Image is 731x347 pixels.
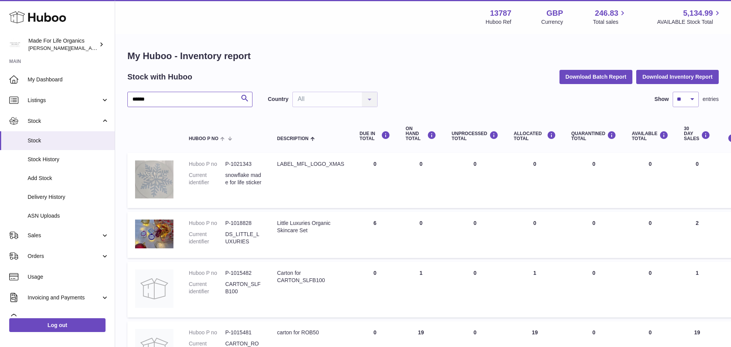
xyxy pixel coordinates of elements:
[135,220,173,248] img: product image
[225,281,262,295] dd: CARTON_SLFB100
[277,329,344,336] div: carton for ROB50
[490,8,512,18] strong: 13787
[28,212,109,220] span: ASN Uploads
[592,270,596,276] span: 0
[655,96,669,103] label: Show
[624,212,676,258] td: 0
[624,153,676,208] td: 0
[676,212,718,258] td: 2
[624,262,676,317] td: 0
[189,160,225,168] dt: Huboo P no
[189,231,225,245] dt: Current identifier
[514,131,556,141] div: ALLOCATED Total
[28,273,109,281] span: Usage
[28,45,195,51] span: [PERSON_NAME][EMAIL_ADDRESS][PERSON_NAME][DOMAIN_NAME]
[189,329,225,336] dt: Huboo P no
[352,212,398,258] td: 6
[189,269,225,277] dt: Huboo P no
[9,39,21,50] img: geoff.winwood@madeforlifeorganics.com
[592,220,596,226] span: 0
[28,315,109,322] span: Cases
[9,318,106,332] a: Log out
[592,329,596,335] span: 0
[657,8,722,26] a: 5,134.99 AVAILABLE Stock Total
[28,253,101,260] span: Orders
[541,18,563,26] div: Currency
[676,262,718,317] td: 1
[444,212,506,258] td: 0
[225,220,262,227] dd: P-1018828
[135,269,173,308] img: product image
[28,193,109,201] span: Delivery History
[28,97,101,104] span: Listings
[127,50,719,62] h1: My Huboo - Inventory report
[352,153,398,208] td: 0
[352,262,398,317] td: 0
[28,175,109,182] span: Add Stock
[225,269,262,277] dd: P-1015482
[546,8,563,18] strong: GBP
[268,96,289,103] label: Country
[28,37,97,52] div: Made For Life Organics
[444,153,506,208] td: 0
[225,329,262,336] dd: P-1015481
[676,153,718,208] td: 0
[592,161,596,167] span: 0
[452,131,498,141] div: UNPROCESSED Total
[277,160,344,168] div: LABEL_MFL_LOGO_XMAS
[406,126,436,142] div: ON HAND Total
[684,126,710,142] div: 30 DAY SALES
[28,76,109,83] span: My Dashboard
[28,232,101,239] span: Sales
[277,136,309,141] span: Description
[444,262,506,317] td: 0
[225,160,262,168] dd: P-1021343
[593,18,627,26] span: Total sales
[506,212,564,258] td: 0
[632,131,668,141] div: AVAILABLE Total
[28,294,101,301] span: Invoicing and Payments
[135,160,173,198] img: product image
[189,172,225,186] dt: Current identifier
[28,156,109,163] span: Stock History
[657,18,722,26] span: AVAILABLE Stock Total
[593,8,627,26] a: 246.83 Total sales
[683,8,713,18] span: 5,134.99
[636,70,719,84] button: Download Inventory Report
[398,153,444,208] td: 0
[189,220,225,227] dt: Huboo P no
[486,18,512,26] div: Huboo Ref
[703,96,719,103] span: entries
[277,220,344,234] div: Little Luxuries Organic Skincare Set
[398,212,444,258] td: 0
[28,117,101,125] span: Stock
[360,131,390,141] div: DUE IN TOTAL
[189,136,218,141] span: Huboo P no
[559,70,633,84] button: Download Batch Report
[277,269,344,284] div: Carton for CARTON_SLFB100
[506,153,564,208] td: 0
[225,172,262,186] dd: snowflake made for life sticker
[225,231,262,245] dd: DS_LITTLE_LUXURIES
[28,137,109,144] span: Stock
[398,262,444,317] td: 1
[571,131,617,141] div: QUARANTINED Total
[506,262,564,317] td: 1
[595,8,618,18] span: 246.83
[189,281,225,295] dt: Current identifier
[127,72,192,82] h2: Stock with Huboo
